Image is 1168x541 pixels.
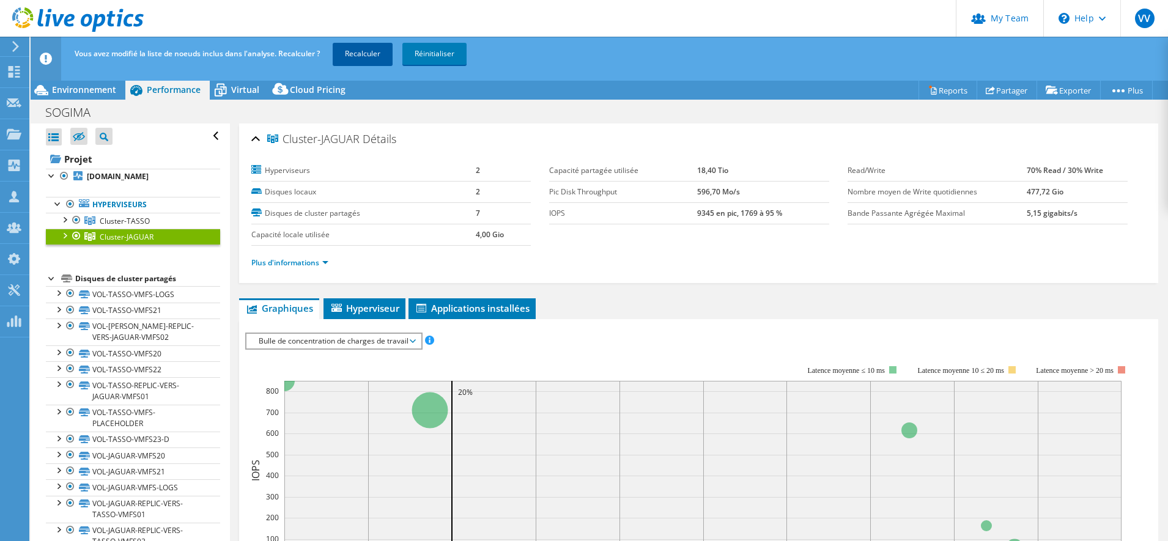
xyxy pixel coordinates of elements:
a: VOL-TASSO-VMFS21 [46,303,220,318]
b: 477,72 Gio [1027,186,1063,197]
b: 2 [476,186,480,197]
b: 9345 en pic, 1769 à 95 % [697,208,782,218]
text: 20% [458,387,473,397]
a: Projet [46,149,220,169]
a: VOL-TASSO-VMFS23-D [46,432,220,447]
text: 500 [266,449,279,460]
a: VOL-JAGUAR-REPLIC-VERS-TASSO-VMFS01 [46,496,220,523]
b: [DOMAIN_NAME] [87,171,149,182]
b: 7 [476,208,480,218]
a: Partager [977,81,1037,100]
label: Pic Disk Throughput [549,186,697,198]
text: 700 [266,407,279,418]
label: Capacité locale utilisée [251,229,476,241]
a: VOL-JAGUAR-VMFS21 [46,463,220,479]
span: Cluster-TASSO [100,216,150,226]
span: Environnement [52,84,116,95]
span: Détails [363,131,396,146]
label: Bande Passante Agrégée Maximal [848,207,1027,219]
span: Graphiques [245,302,313,314]
span: Applications installées [415,302,530,314]
a: VOL-TASSO-VMFS-PLACEHOLDER [46,405,220,432]
span: Bulle de concentration de charges de travail [253,334,415,348]
text: IOPS [249,460,262,481]
h1: SOGIMA [40,106,109,119]
label: Disques locaux [251,186,476,198]
a: Cluster-JAGUAR [46,229,220,245]
label: Disques de cluster partagés [251,207,476,219]
a: Plus d'informations [251,257,328,268]
b: 596,70 Mo/s [697,186,740,197]
a: Exporter [1037,81,1101,100]
a: VOL-JAGUAR-VMFS-LOGS [46,479,220,495]
b: 70% Read / 30% Write [1027,165,1103,175]
text: 300 [266,491,279,502]
a: VOL-JAGUAR-VMFS20 [46,447,220,463]
text: 200 [266,512,279,523]
b: 5,15 gigabits/s [1027,208,1077,218]
span: Performance [147,84,201,95]
a: VOL-TASSO-VMFS20 [46,345,220,361]
a: Plus [1100,81,1153,100]
a: Cluster-TASSO [46,213,220,229]
a: [DOMAIN_NAME] [46,169,220,185]
b: 18,40 Tio [697,165,728,175]
text: Latence moyenne > 20 ms [1036,366,1114,375]
text: Latence moyenne 10 ≤ 20 ms [917,366,1004,375]
label: Capacité partagée utilisée [549,164,697,177]
text: 600 [266,428,279,438]
a: VOL-TASSO-VMFS-LOGS [46,286,220,302]
div: Disques de cluster partagés [75,271,220,286]
label: Nombre moyen de Write quotidiennes [848,186,1027,198]
span: Hyperviseur [330,302,399,314]
label: Read/Write [848,164,1027,177]
a: Reports [919,81,977,100]
label: Hyperviseurs [251,164,476,177]
span: Cluster-JAGUAR [100,232,153,242]
a: Hyperviseurs [46,197,220,213]
a: Réinitialiser [402,43,467,65]
span: Cloud Pricing [290,84,346,95]
span: Cluster-JAGUAR [267,133,360,145]
a: VOL-TASSO-VMFS22 [46,361,220,377]
b: 2 [476,165,480,175]
a: VOL-[PERSON_NAME]-REPLIC-VERS-JAGUAR-VMFS02 [46,318,220,345]
a: VOL-TASSO-REPLIC-VERS-JAGUAR-VMFS01 [46,377,220,404]
text: Latence moyenne ≤ 10 ms [807,366,885,375]
text: 800 [266,386,279,396]
label: IOPS [549,207,697,219]
text: 400 [266,470,279,480]
span: Vous avez modifié la liste de noeuds inclus dans l'analyse. Recalculer ? [75,48,320,59]
a: Recalculer [333,43,393,65]
span: VV [1135,9,1155,28]
b: 4,00 Gio [476,229,504,240]
span: Virtual [231,84,259,95]
svg: \n [1059,13,1070,24]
